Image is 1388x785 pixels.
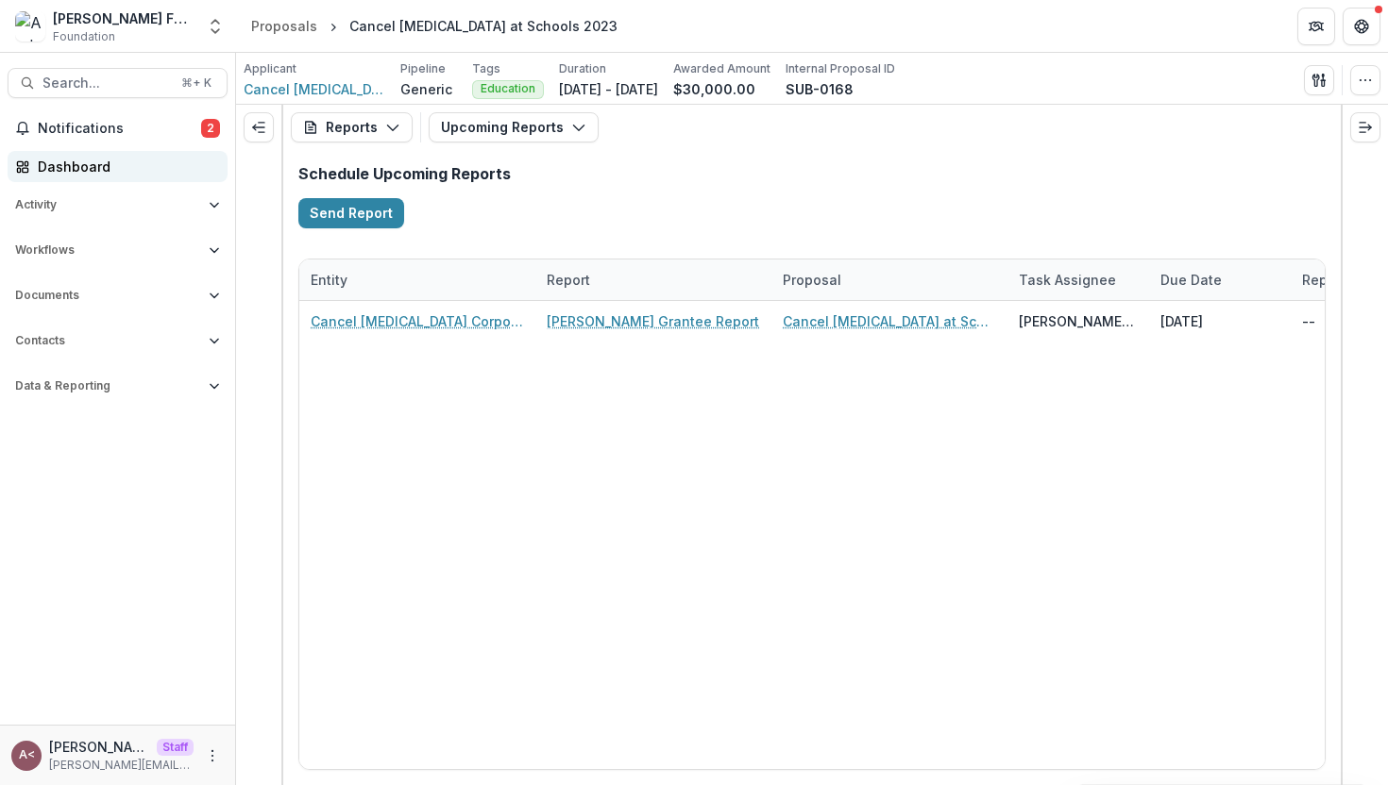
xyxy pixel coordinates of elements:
span: 2 [201,119,220,138]
div: Task Assignee [1007,270,1127,290]
span: Education [481,82,535,95]
p: Internal Proposal ID [786,60,895,77]
span: Notifications [38,121,201,137]
button: Expand left [244,112,274,142]
span: Data & Reporting [15,379,201,392]
div: Entity [299,259,535,300]
div: Due Date [1149,259,1291,300]
span: Activity [15,198,201,211]
span: Contacts [15,334,201,347]
button: Upcoming Reports [429,112,599,142]
a: Proposals [244,12,325,40]
button: More [201,744,224,767]
div: [DATE] [1149,301,1291,342]
button: Open Contacts [8,326,228,356]
p: $30,000.00 [673,79,755,99]
button: Reports [291,112,413,142]
div: Proposal [771,259,1007,300]
span: Workflows [15,243,201,257]
div: Andrew Clegg <andrew@trytemelio.com> [19,749,35,761]
div: Proposals [251,16,317,36]
p: Awarded Amount [673,60,770,77]
button: Get Help [1343,8,1380,45]
div: [PERSON_NAME] <[PERSON_NAME][EMAIL_ADDRESS][DOMAIN_NAME]> [1019,311,1138,331]
button: Partners [1297,8,1335,45]
div: Report [535,259,771,300]
button: Open Activity [8,190,228,220]
p: Generic [400,79,452,99]
span: Foundation [53,28,115,45]
h2: Schedule Upcoming Reports [298,165,1326,183]
div: Dashboard [38,157,212,176]
a: Dashboard [8,151,228,182]
a: Cancel [MEDICAL_DATA] Corporation [244,79,385,99]
button: Expand right [1350,112,1380,142]
p: Pipeline [400,60,446,77]
p: Applicant [244,60,296,77]
button: Notifications2 [8,113,228,143]
button: Open entity switcher [202,8,229,45]
div: Task Assignee [1007,259,1149,300]
div: Report [535,270,601,290]
p: [DATE] - [DATE] [559,79,658,99]
a: Cancel [MEDICAL_DATA] Corporation [311,311,524,331]
button: Open Documents [8,280,228,310]
div: Cancel [MEDICAL_DATA] at Schools 2023 [349,16,618,36]
button: Open Workflows [8,235,228,265]
p: Duration [559,60,606,77]
div: Due Date [1149,270,1233,290]
button: Open Data & Reporting [8,371,228,401]
div: ⌘ + K [178,73,215,93]
p: Tags [472,60,500,77]
div: Proposal [771,270,853,290]
p: [PERSON_NAME] <[PERSON_NAME][EMAIL_ADDRESS][DOMAIN_NAME]> [49,737,149,757]
div: Entity [299,270,359,290]
p: SUB-0168 [786,79,854,99]
a: [PERSON_NAME] Grantee Report [547,311,759,331]
p: Staff [157,739,194,756]
nav: breadcrumb [244,12,625,40]
span: Documents [15,289,201,302]
div: [PERSON_NAME] Foundation [53,8,195,28]
p: [PERSON_NAME][EMAIL_ADDRESS][DOMAIN_NAME] [49,757,194,774]
button: Send Report [298,198,404,228]
div: -- [1302,311,1315,331]
img: Andrew Foundation [15,11,45,42]
a: Cancel [MEDICAL_DATA] at Schools 2023 [783,311,996,331]
span: Search... [42,75,170,92]
button: Search... [8,68,228,98]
